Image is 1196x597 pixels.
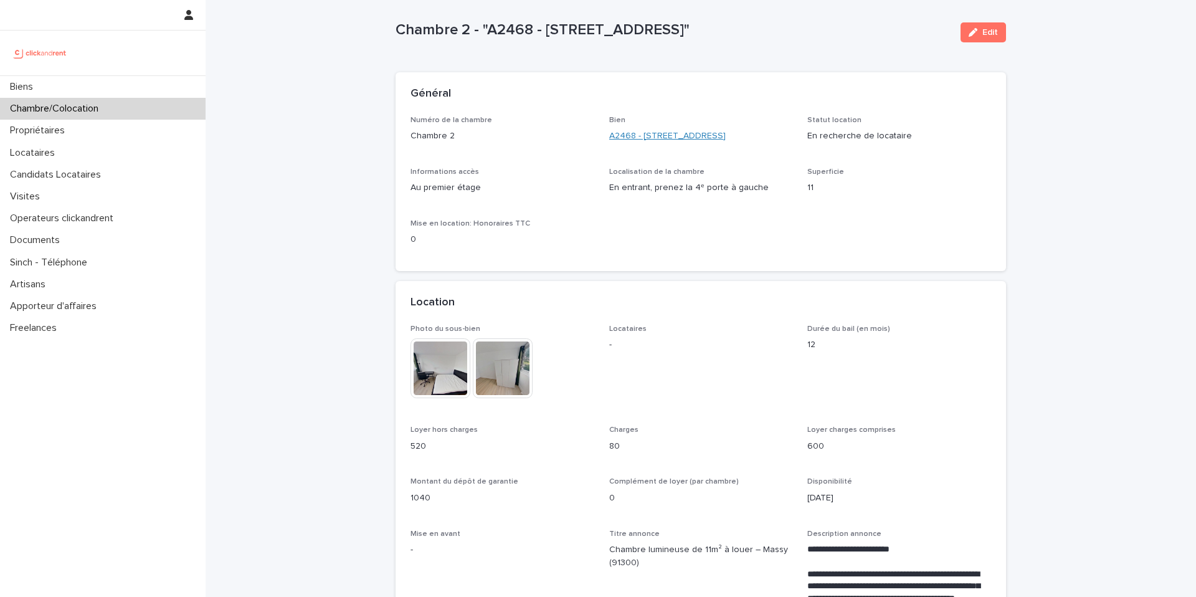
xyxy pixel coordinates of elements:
[807,117,861,124] span: Statut location
[807,492,991,505] p: [DATE]
[411,130,594,143] p: Chambre 2
[807,325,890,333] span: Durée du bail (en mois)
[609,426,638,434] span: Charges
[5,125,75,136] p: Propriétaires
[807,440,991,453] p: 600
[5,81,43,93] p: Biens
[609,168,705,176] span: Localisation de la chambre
[807,530,881,538] span: Description annonce
[411,168,479,176] span: Informations accès
[411,478,518,485] span: Montant du dépôt de garantie
[5,322,67,334] p: Freelances
[10,41,70,65] img: UCB0brd3T0yccxBKYDjQ
[609,543,793,570] p: Chambre lumineuse de 11m² à louer – Massy (91300)
[5,169,111,181] p: Candidats Locataires
[411,530,460,538] span: Mise en avant
[982,28,998,37] span: Edit
[5,147,65,159] p: Locataires
[5,279,55,290] p: Artisans
[5,257,97,269] p: Sinch - Téléphone
[5,191,50,203] p: Visites
[411,440,594,453] p: 520
[5,213,123,224] p: Operateurs clickandrent
[807,130,991,143] p: En recherche de locataire
[807,181,991,194] p: 11
[609,492,793,505] p: 0
[609,478,739,485] span: Complément de loyer (par chambre)
[609,530,660,538] span: Titre annonce
[411,543,594,556] p: -
[411,220,530,227] span: Mise en location: Honoraires TTC
[609,117,625,124] span: Bien
[411,426,478,434] span: Loyer hors charges
[411,181,594,194] p: Au premier étage
[961,22,1006,42] button: Edit
[609,325,647,333] span: Locataires
[609,338,793,351] p: -
[807,338,991,351] p: 12
[609,181,793,194] p: En entrant, prenez la 4ᵉ porte à gauche
[396,21,951,39] p: Chambre 2 - "A2468 - [STREET_ADDRESS]"
[411,492,594,505] p: 1040
[807,168,844,176] span: Superficie
[807,426,896,434] span: Loyer charges comprises
[609,130,726,143] a: A2468 - [STREET_ADDRESS]
[411,117,492,124] span: Numéro de la chambre
[411,87,451,101] h2: Général
[411,325,480,333] span: Photo du sous-bien
[411,233,594,246] p: 0
[411,296,455,310] h2: Location
[5,234,70,246] p: Documents
[609,440,793,453] p: 80
[807,478,852,485] span: Disponibilité
[5,300,107,312] p: Apporteur d'affaires
[5,103,108,115] p: Chambre/Colocation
